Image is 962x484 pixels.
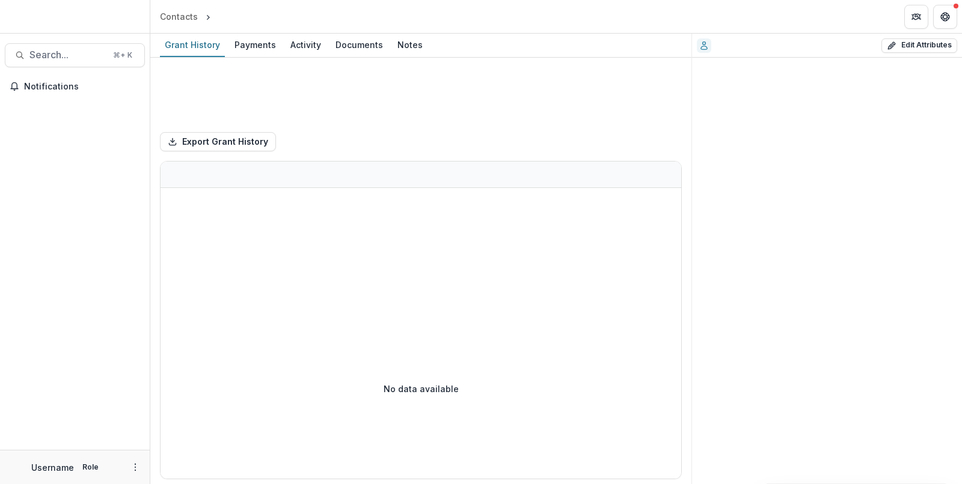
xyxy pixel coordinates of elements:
p: Role [79,462,102,473]
button: Notifications [5,77,145,96]
button: Export Grant History [160,132,276,151]
span: Search... [29,49,106,61]
div: Payments [230,36,281,53]
p: No data available [384,383,459,395]
a: Notes [393,34,427,57]
a: Payments [230,34,281,57]
p: Username [31,461,74,474]
button: Search... [5,43,145,67]
button: Edit Attributes [881,38,957,53]
div: Contacts [160,10,198,23]
a: Activity [286,34,326,57]
button: Get Help [933,5,957,29]
div: Grant History [160,36,225,53]
div: Documents [331,36,388,53]
nav: breadcrumb [155,8,265,25]
div: Notes [393,36,427,53]
button: More [128,460,142,474]
a: Contacts [155,8,203,25]
a: Documents [331,34,388,57]
div: ⌘ + K [111,49,135,62]
button: Partners [904,5,928,29]
div: Activity [286,36,326,53]
a: Grant History [160,34,225,57]
span: Notifications [24,82,140,92]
